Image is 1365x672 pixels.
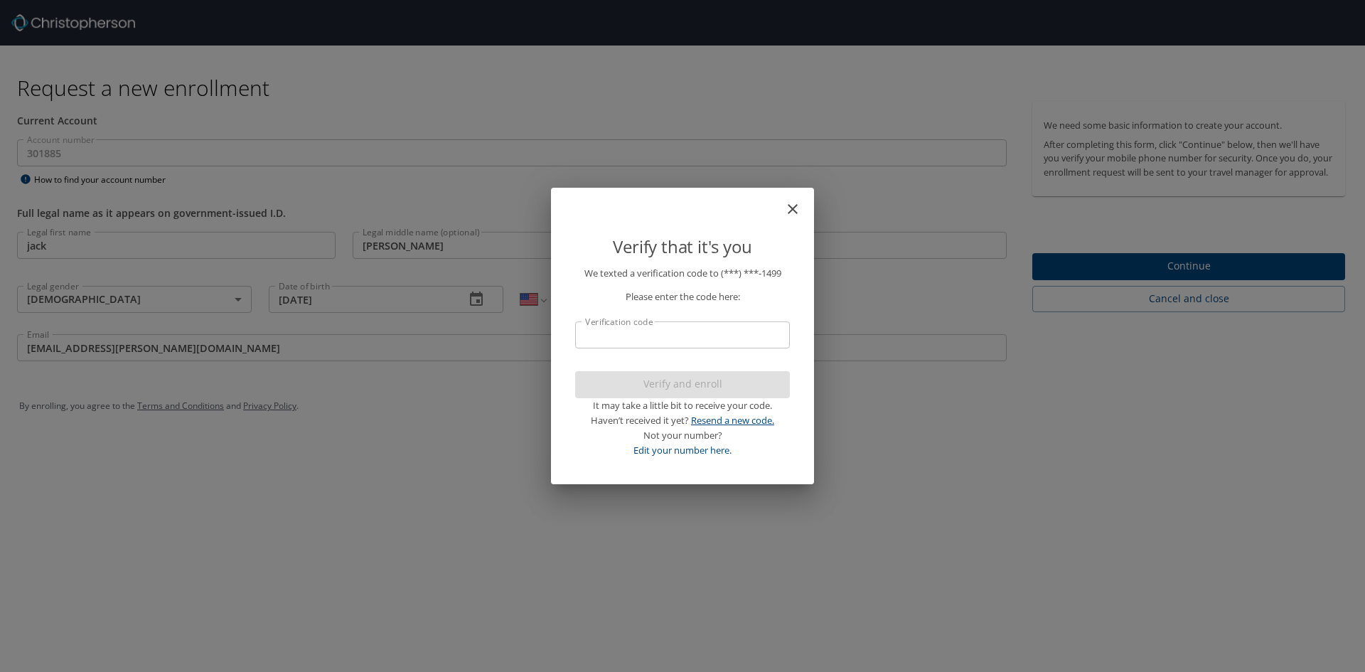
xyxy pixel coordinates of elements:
[575,266,790,281] p: We texted a verification code to (***) ***- 1499
[691,414,774,427] a: Resend a new code.
[791,193,808,210] button: close
[575,398,790,413] div: It may take a little bit to receive your code.
[575,233,790,260] p: Verify that it's you
[575,413,790,428] div: Haven’t received it yet?
[575,289,790,304] p: Please enter the code here:
[633,444,732,457] a: Edit your number here.
[575,428,790,443] div: Not your number?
